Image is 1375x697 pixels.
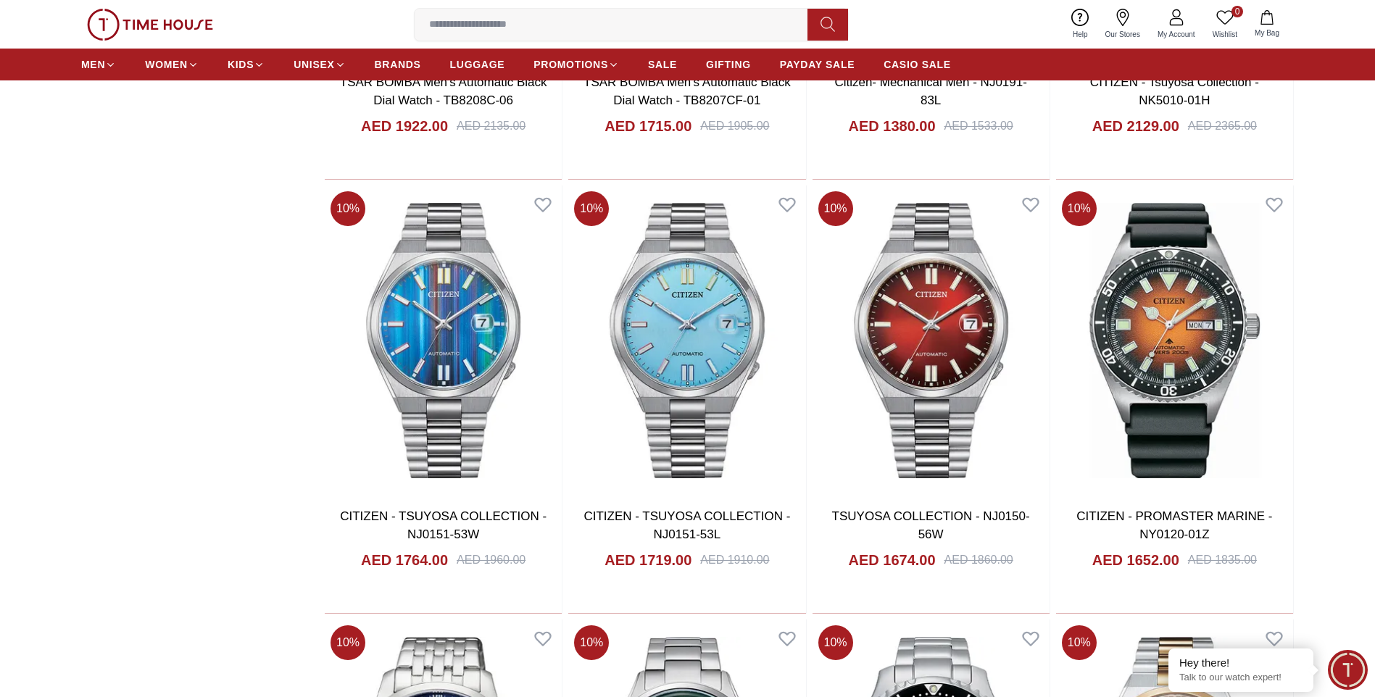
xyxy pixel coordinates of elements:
span: 0 [1231,6,1243,17]
span: CASIO SALE [884,57,951,72]
span: 10 % [331,191,365,226]
span: GIFTING [706,57,751,72]
a: Our Stores [1097,6,1149,43]
div: AED 1910.00 [700,551,769,569]
div: AED 1960.00 [457,551,526,569]
h4: AED 1715.00 [605,116,691,136]
span: My Account [1152,29,1201,40]
span: PAYDAY SALE [780,57,855,72]
img: CITIZEN - PROMASTER MARINE - NY0120-01Z [1056,185,1293,496]
span: My Bag [1249,28,1285,38]
a: LUGGAGE [450,51,505,78]
div: AED 1835.00 [1188,551,1257,569]
a: SALE [648,51,677,78]
span: Our Stores [1100,29,1146,40]
a: CITIZEN - TSUYOSA COLLECTION - NJ0151-53L [583,509,790,542]
span: BRANDS [375,57,421,72]
img: TSUYOSA COLLECTION - NJ0150-56W [813,185,1050,496]
h4: AED 1380.00 [848,116,935,136]
span: PROMOTIONS [533,57,608,72]
p: Talk to our watch expert! [1179,672,1303,684]
span: LUGGAGE [450,57,505,72]
a: UNISEX [294,51,345,78]
a: MEN [81,51,116,78]
div: Chat Widget [1328,650,1368,690]
img: ... [87,9,213,41]
span: MEN [81,57,105,72]
span: Help [1067,29,1094,40]
span: KIDS [228,57,254,72]
a: PAYDAY SALE [780,51,855,78]
div: AED 1905.00 [700,117,769,135]
a: GIFTING [706,51,751,78]
a: BRANDS [375,51,421,78]
span: SALE [648,57,677,72]
span: 10 % [574,191,609,226]
a: WOMEN [145,51,199,78]
button: My Bag [1246,7,1288,41]
span: Wishlist [1207,29,1243,40]
h4: AED 2129.00 [1092,116,1179,136]
img: CITIZEN - TSUYOSA COLLECTION - NJ0151-53W [325,185,562,496]
span: 10 % [818,191,853,226]
span: 10 % [331,625,365,660]
h4: AED 1764.00 [361,550,448,570]
span: 10 % [1062,625,1097,660]
span: 10 % [818,625,853,660]
a: 0Wishlist [1204,6,1246,43]
span: WOMEN [145,57,188,72]
div: AED 1860.00 [944,551,1013,569]
a: CASIO SALE [884,51,951,78]
span: UNISEX [294,57,334,72]
a: PROMOTIONS [533,51,619,78]
h4: AED 1652.00 [1092,550,1179,570]
a: KIDS [228,51,265,78]
div: Hey there! [1179,656,1303,670]
div: AED 2135.00 [457,117,526,135]
img: CITIZEN - TSUYOSA COLLECTION - NJ0151-53L [568,185,805,496]
a: CITIZEN - PROMASTER MARINE - NY0120-01Z [1076,509,1272,542]
a: TSUYOSA COLLECTION - NJ0150-56W [832,509,1030,542]
h4: AED 1719.00 [605,550,691,570]
span: 10 % [574,625,609,660]
div: AED 1533.00 [944,117,1013,135]
h4: AED 1922.00 [361,116,448,136]
span: 10 % [1062,191,1097,226]
h4: AED 1674.00 [848,550,935,570]
a: Help [1064,6,1097,43]
a: CITIZEN - TSUYOSA COLLECTION - NJ0151-53W [340,509,547,542]
div: AED 2365.00 [1188,117,1257,135]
